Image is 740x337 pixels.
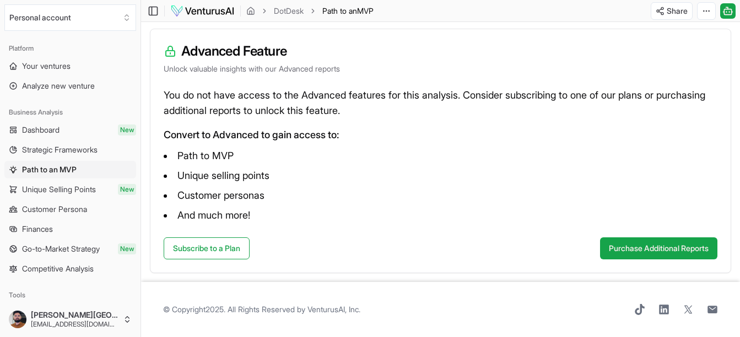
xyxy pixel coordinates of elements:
span: Unique Selling Points [22,184,96,195]
span: New [118,124,136,135]
a: Your ventures [4,57,136,75]
a: DashboardNew [4,121,136,139]
p: You do not have access to the Advanced features for this analysis. Consider subscribing to one of... [164,88,717,118]
span: Path to an MVP [22,164,77,175]
span: Competitive Analysis [22,263,94,274]
span: Path to an [322,6,357,15]
a: Strategic Frameworks [4,141,136,159]
span: Dashboard [22,124,60,135]
span: Analyze new venture [22,80,95,91]
p: Convert to Advanced to gain access to: [164,127,717,143]
span: Customer Persona [22,204,87,215]
span: © Copyright 2025 . All Rights Reserved by . [163,304,360,315]
a: Customer Persona [4,200,136,218]
span: Strategic Frameworks [22,144,98,155]
li: Unique selling points [164,167,717,184]
a: VenturusAI, Inc [307,305,359,314]
a: Finances [4,220,136,238]
span: Path to anMVP [322,6,374,17]
button: Share [651,2,693,20]
span: Go-to-Market Strategy [22,243,100,254]
li: Path to MVP [164,147,717,165]
img: logo [170,4,235,18]
a: Unique Selling PointsNew [4,181,136,198]
div: Business Analysis [4,104,136,121]
a: Analyze new venture [4,77,136,95]
button: [PERSON_NAME][GEOGRAPHIC_DATA][EMAIL_ADDRESS][DOMAIN_NAME] [4,306,136,333]
h3: Advanced Feature [164,42,717,60]
div: Platform [4,40,136,57]
li: Customer personas [164,187,717,204]
li: And much more! [164,206,717,224]
a: Subscribe to a Plan [164,237,250,259]
span: Your ventures [22,61,71,72]
a: Path to an MVP [4,161,136,178]
img: ACg8ocK67FwY4FOJtHBIhNGbk-tLbsAi5tmw3WRz7tO-Mrj49JXzO6jk=s96-c [9,311,26,328]
span: New [118,243,136,254]
div: Tools [4,286,136,304]
a: Competitive Analysis [4,260,136,278]
p: Unlock valuable insights with our Advanced reports [164,63,717,74]
nav: breadcrumb [246,6,374,17]
span: [EMAIL_ADDRESS][DOMAIN_NAME] [31,320,118,329]
span: Share [667,6,688,17]
button: Select an organization [4,4,136,31]
span: [PERSON_NAME][GEOGRAPHIC_DATA] [31,310,118,320]
a: Go-to-Market StrategyNew [4,240,136,258]
span: Finances [22,224,53,235]
span: New [118,184,136,195]
button: Purchase Additional Reports [600,237,717,259]
a: DotDesk [274,6,304,17]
